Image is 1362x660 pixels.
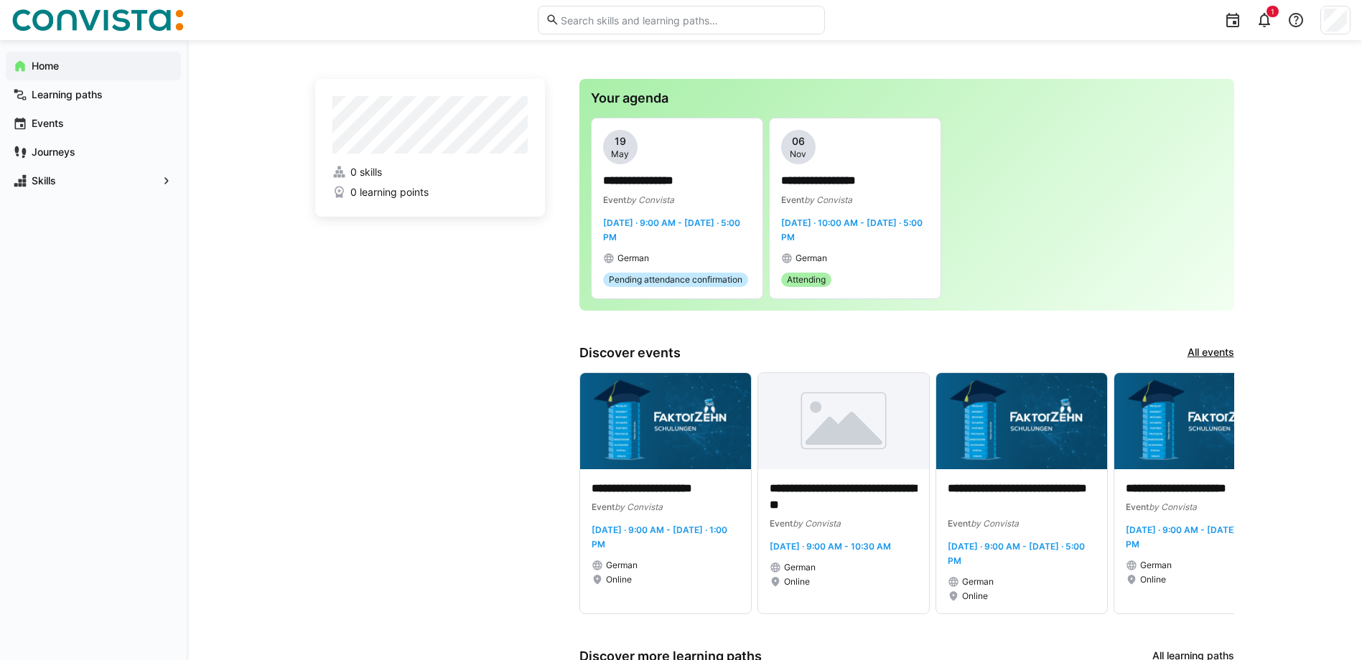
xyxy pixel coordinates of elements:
input: Search skills and learning paths… [559,14,816,27]
span: Online [606,574,632,585]
h3: Your agenda [591,90,1223,106]
span: Event [770,518,793,529]
span: German [784,562,816,573]
span: Pending attendance confirmation [609,274,742,286]
span: [DATE] · 9:00 AM - [DATE] · 1:00 PM [592,524,727,550]
a: All events [1188,345,1234,361]
span: Online [1140,574,1166,585]
span: by Convista [804,194,852,205]
span: Event [948,518,971,529]
span: German [962,576,994,588]
img: image [758,373,929,469]
h3: Discover events [579,345,681,361]
span: [DATE] · 9:00 AM - [DATE] · 5:00 PM [948,541,1085,566]
span: by Convista [626,194,674,205]
span: by Convista [615,501,663,512]
span: by Convista [971,518,1019,529]
a: 0 skills [332,165,528,179]
span: Event [592,501,615,512]
span: May [611,148,629,160]
span: 0 skills [350,165,382,179]
span: Event [603,194,626,205]
span: Nov [790,148,806,160]
span: German [617,253,649,264]
span: Event [1126,501,1149,512]
span: 0 learning points [350,185,429,199]
span: [DATE] · 9:00 AM - [DATE] · 5:00 PM [1126,524,1263,550]
span: [DATE] · 9:00 AM - 10:30 AM [770,541,891,552]
span: Online [962,590,988,602]
span: 1 [1271,7,1274,16]
img: image [1114,373,1285,469]
span: by Convista [793,518,841,529]
span: [DATE] · 9:00 AM - [DATE] · 5:00 PM [603,217,740,242]
img: image [580,373,751,469]
span: German [606,560,638,571]
span: Online [784,576,810,588]
span: Event [781,194,804,205]
span: [DATE] · 10:00 AM - [DATE] · 5:00 PM [781,217,923,242]
span: German [1140,560,1172,571]
span: German [796,253,827,264]
span: 06 [792,134,805,148]
span: Attending [787,274,826,286]
img: image [936,373,1107,469]
span: by Convista [1149,501,1197,512]
span: 19 [615,134,626,148]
